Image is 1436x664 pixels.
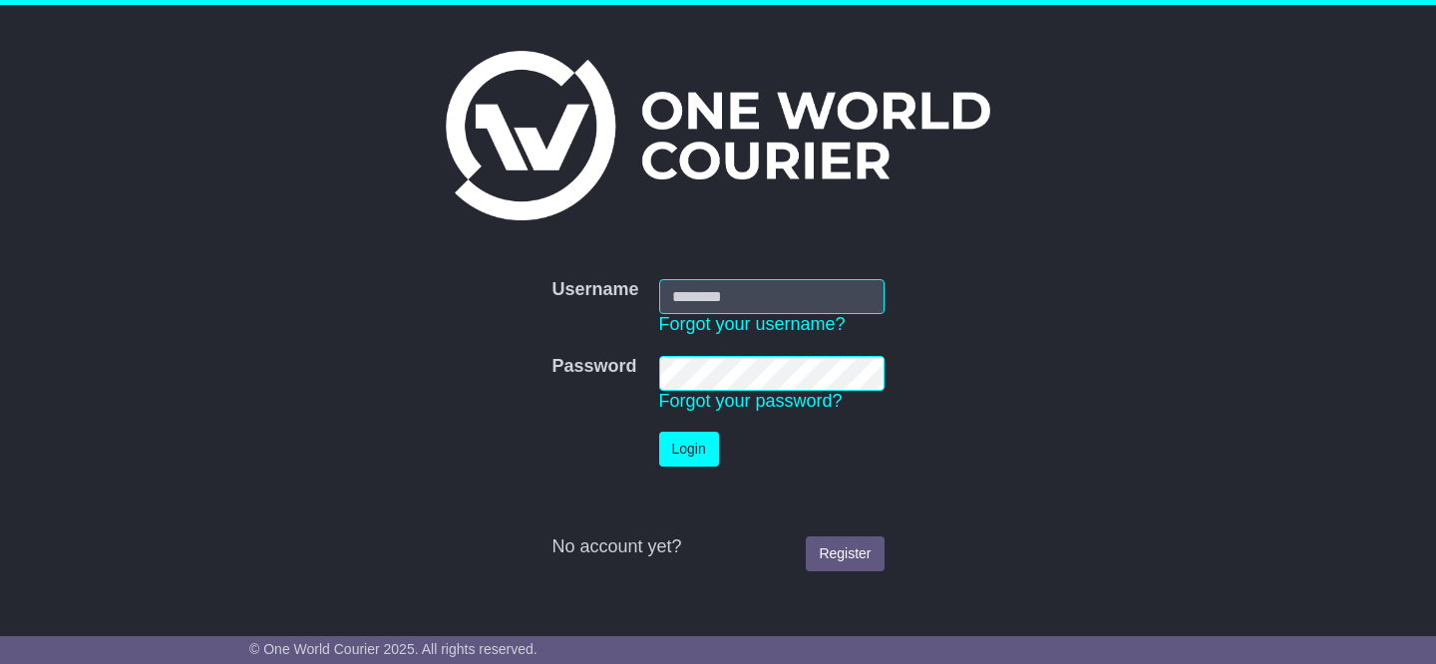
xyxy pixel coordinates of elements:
[551,279,638,301] label: Username
[659,432,719,467] button: Login
[551,356,636,378] label: Password
[551,536,884,558] div: No account yet?
[659,314,846,334] a: Forgot your username?
[249,641,538,657] span: © One World Courier 2025. All rights reserved.
[659,391,843,411] a: Forgot your password?
[446,51,990,220] img: One World
[806,536,884,571] a: Register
